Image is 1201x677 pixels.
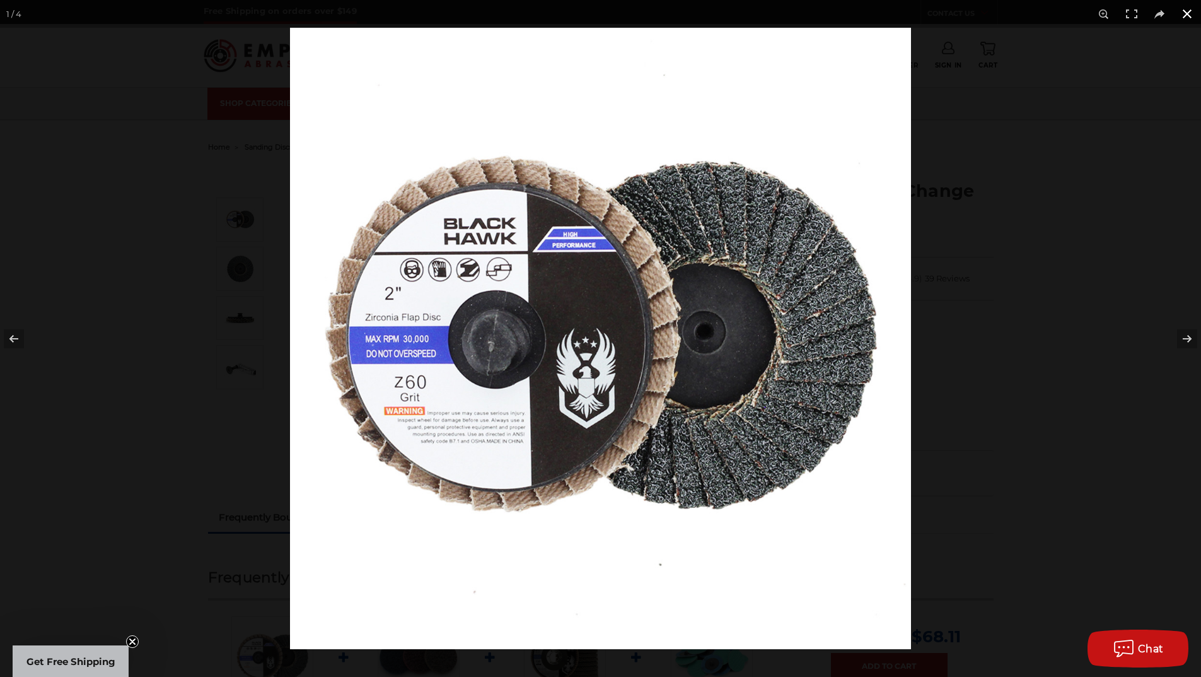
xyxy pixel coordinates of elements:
[1157,307,1201,370] button: Next (arrow right)
[13,645,129,677] div: Get Free ShippingClose teaser
[26,656,115,668] span: Get Free Shipping
[1138,643,1164,655] span: Chat
[1088,630,1188,668] button: Chat
[126,635,139,648] button: Close teaser
[290,28,911,649] img: 2INCH-4__66575.1700595504.JPG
